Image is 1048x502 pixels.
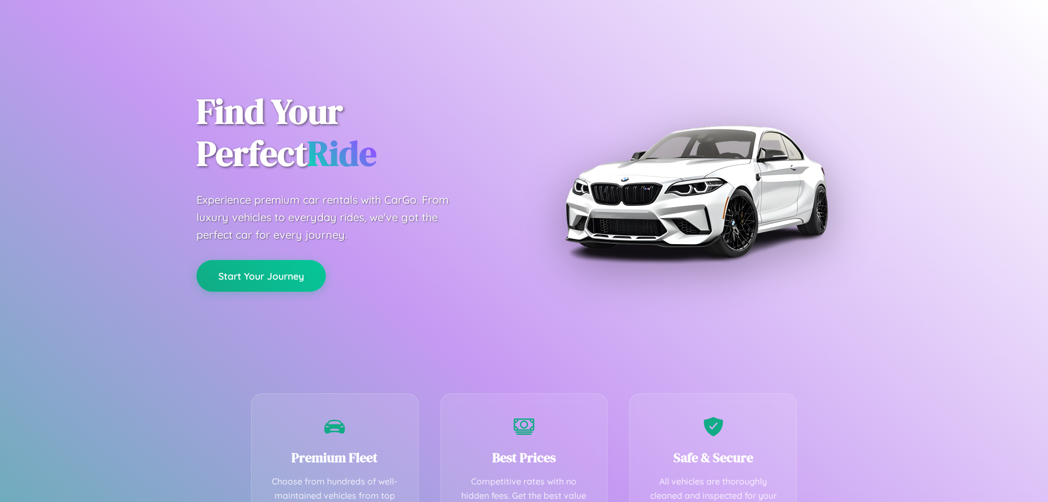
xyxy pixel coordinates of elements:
[457,448,591,466] h3: Best Prices
[268,448,402,466] h3: Premium Fleet
[646,448,780,466] h3: Safe & Secure
[559,55,832,328] img: Premium BMW car rental vehicle
[307,129,377,177] span: Ride
[196,91,508,175] h1: Find Your Perfect
[196,260,326,292] button: Start Your Journey
[196,191,469,244] p: Experience premium car rentals with CarGo. From luxury vehicles to everyday rides, we've got the ...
